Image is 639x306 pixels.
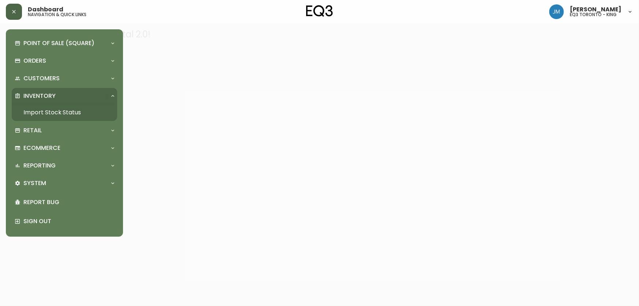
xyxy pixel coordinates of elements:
[23,217,114,225] p: Sign Out
[12,212,117,231] div: Sign Out
[28,7,63,12] span: Dashboard
[23,198,114,206] p: Report Bug
[23,144,60,152] p: Ecommerce
[12,122,117,139] div: Retail
[12,88,117,104] div: Inventory
[23,39,94,47] p: Point of Sale (Square)
[12,104,117,121] a: Import Stock Status
[12,35,117,51] div: Point of Sale (Square)
[12,53,117,69] div: Orders
[23,92,56,100] p: Inventory
[23,74,60,82] p: Customers
[12,193,117,212] div: Report Bug
[12,70,117,86] div: Customers
[570,7,621,12] span: [PERSON_NAME]
[12,140,117,156] div: Ecommerce
[23,57,46,65] p: Orders
[23,179,46,187] p: System
[12,158,117,174] div: Reporting
[306,5,333,17] img: logo
[570,12,617,17] h5: eq3 toronto - king
[23,162,56,170] p: Reporting
[23,126,42,134] p: Retail
[28,12,86,17] h5: navigation & quick links
[549,4,564,19] img: b88646003a19a9f750de19192e969c24
[12,175,117,191] div: System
